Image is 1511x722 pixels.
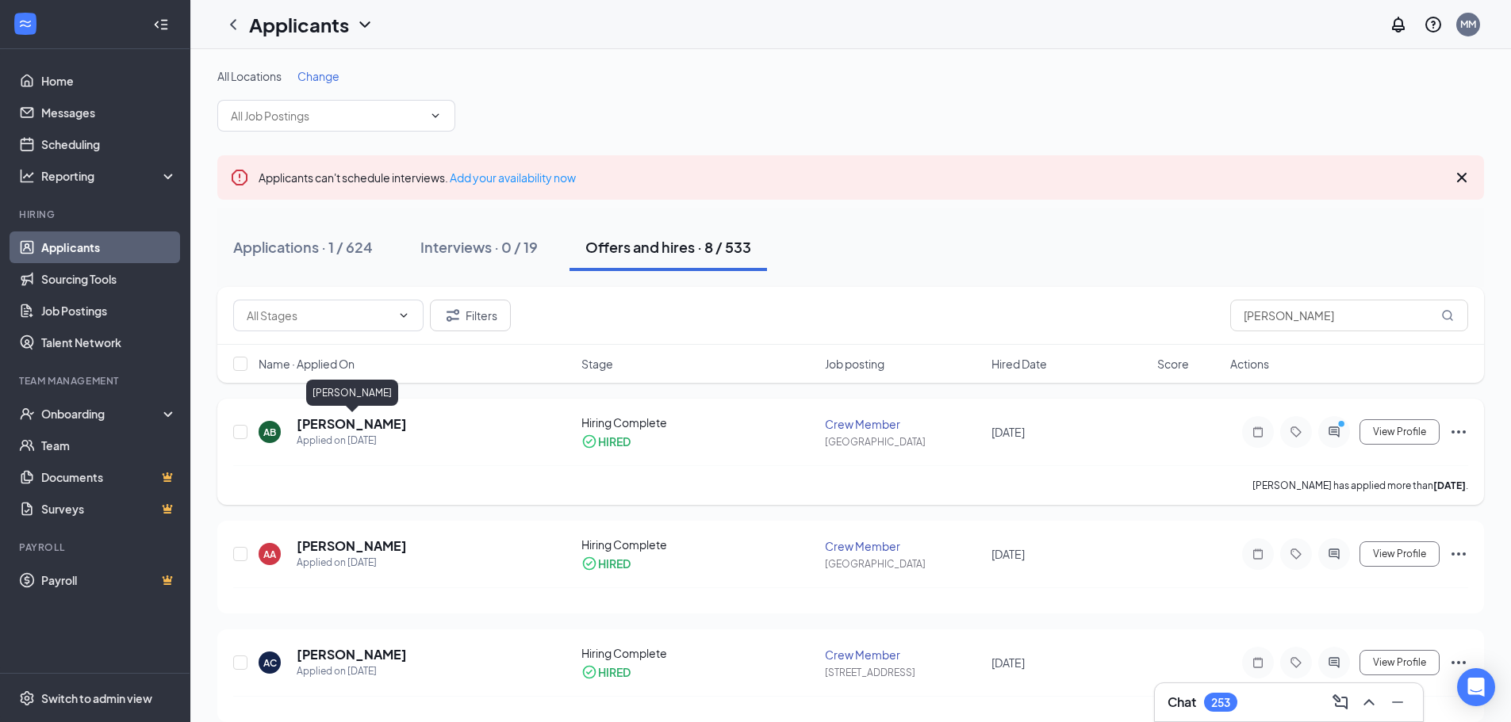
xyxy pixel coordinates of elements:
h5: [PERSON_NAME] [297,415,407,433]
button: View Profile [1360,419,1440,445]
a: Talent Network [41,327,177,358]
svg: Ellipses [1449,544,1468,563]
div: Hiring Complete [581,645,816,661]
div: Crew Member [825,647,981,663]
a: Team [41,430,177,461]
div: Applied on [DATE] [297,433,407,449]
a: Add your availability now [450,170,576,185]
a: Job Postings [41,295,177,327]
div: Applied on [DATE] [297,663,407,679]
div: Team Management [19,374,174,388]
svg: ActiveChat [1325,426,1344,438]
div: Open Intercom Messenger [1457,668,1495,706]
a: SurveysCrown [41,493,177,525]
span: Applicants can't schedule interviews. [259,170,576,185]
div: Hiring Complete [581,414,816,430]
a: Sourcing Tools [41,263,177,295]
svg: ComposeMessage [1331,693,1350,712]
svg: ChevronDown [429,109,442,122]
svg: Filter [443,306,462,325]
span: View Profile [1373,548,1426,560]
input: Search in offers and hires [1230,300,1468,331]
button: View Profile [1360,541,1440,567]
h5: [PERSON_NAME] [297,646,407,663]
button: Minimize [1385,690,1410,715]
div: Onboarding [41,406,163,422]
svg: UserCheck [19,406,35,422]
div: Interviews · 0 / 19 [420,237,538,257]
div: Applications · 1 / 624 [233,237,373,257]
div: AC [263,656,277,670]
svg: Notifications [1389,15,1408,34]
svg: Settings [19,690,35,706]
svg: Note [1248,548,1267,560]
svg: WorkstreamLogo [17,16,33,32]
span: [DATE] [991,655,1025,670]
svg: Tag [1287,426,1306,438]
svg: Ellipses [1449,653,1468,672]
div: Hiring [19,208,174,221]
b: [DATE] [1433,479,1466,491]
svg: Note [1248,656,1267,669]
svg: ChevronDown [355,15,374,34]
div: AA [263,548,276,561]
a: Scheduling [41,128,177,160]
div: [PERSON_NAME] [306,380,398,406]
span: Job posting [825,356,884,372]
div: Offers and hires · 8 / 533 [585,237,751,257]
span: Change [297,69,339,83]
button: ChevronUp [1356,690,1382,715]
a: Applicants [41,231,177,263]
div: Crew Member [825,416,981,432]
svg: ChevronUp [1360,693,1379,712]
a: Messages [41,97,177,128]
input: All Stages [247,307,391,324]
svg: Cross [1452,168,1471,187]
div: Hiring Complete [581,537,816,552]
svg: Error [230,168,249,187]
button: View Profile [1360,650,1440,675]
p: [PERSON_NAME] has applied more than . [1252,479,1468,492]
div: [GEOGRAPHIC_DATA] [825,557,981,571]
svg: ChevronLeft [224,15,243,34]
div: Switch to admin view [41,690,152,706]
svg: MagnifyingGlass [1441,309,1454,322]
svg: Minimize [1388,693,1407,712]
svg: QuestionInfo [1424,15,1443,34]
svg: Tag [1287,548,1306,560]
div: AB [263,426,276,439]
svg: Tag [1287,656,1306,669]
a: Home [41,65,177,97]
span: [DATE] [991,547,1025,561]
div: [STREET_ADDRESS] [825,666,981,679]
div: HIRED [598,434,631,449]
svg: PrimaryDot [1334,419,1353,432]
svg: Note [1248,426,1267,438]
span: View Profile [1373,657,1426,668]
h1: Applicants [249,11,349,38]
div: Reporting [41,168,178,184]
div: HIRED [598,664,631,680]
button: Filter Filters [430,300,511,331]
svg: CheckmarkCircle [581,434,597,449]
input: All Job Postings [231,107,423,124]
svg: ChevronDown [397,309,410,322]
div: Crew Member [825,538,981,554]
svg: Collapse [153,17,169,32]
a: DocumentsCrown [41,461,177,493]
div: 253 [1211,696,1230,709]
span: Stage [581,356,613,372]
h5: [PERSON_NAME] [297,537,407,555]
span: View Profile [1373,426,1426,437]
div: [GEOGRAPHIC_DATA] [825,435,981,449]
span: All Locations [217,69,282,83]
svg: CheckmarkCircle [581,556,597,571]
span: Score [1157,356,1189,372]
span: Name · Applied On [259,356,355,372]
button: ComposeMessage [1328,690,1353,715]
div: Applied on [DATE] [297,555,407,571]
svg: Ellipses [1449,422,1468,441]
span: Actions [1230,356,1269,372]
h3: Chat [1168,693,1196,711]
